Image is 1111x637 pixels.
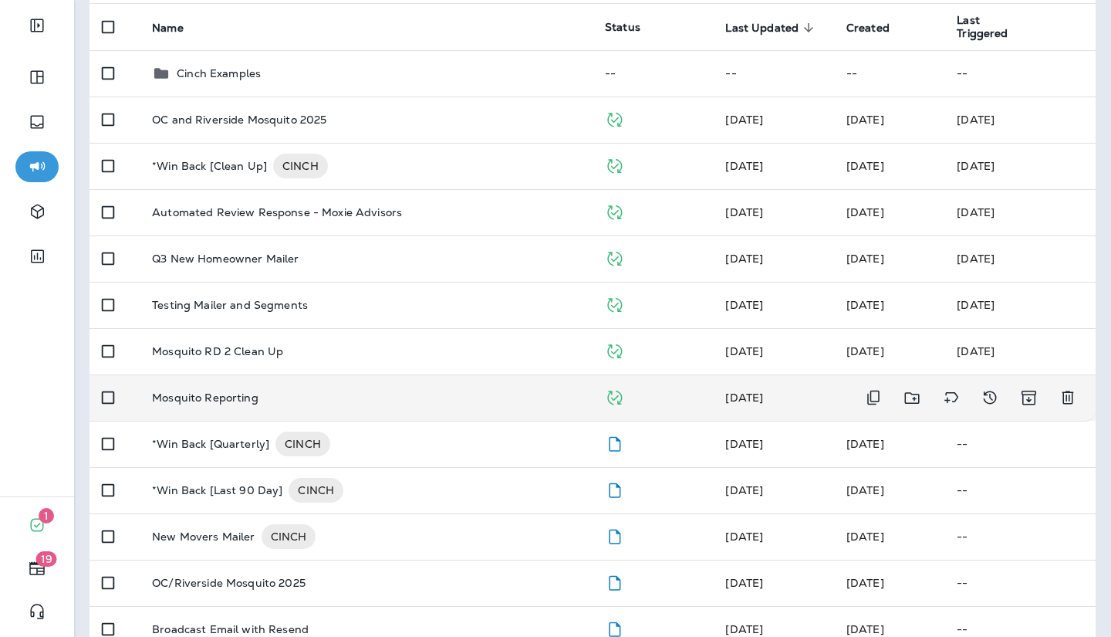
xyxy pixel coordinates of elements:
[725,298,763,312] span: Jason Munk
[152,478,282,503] p: *Win Back [Last 90 Day]
[152,206,402,219] p: Automated Review Response - Moxie Advisors
[39,508,54,523] span: 1
[974,382,1005,414] button: View Changelog
[846,622,884,636] span: J-P Scoville
[846,252,884,266] span: Jason Munk
[152,391,258,404] p: Mosquito Reporting
[725,391,763,405] span: Jason Munk
[834,50,944,97] td: --
[725,576,763,590] span: Jason Munk
[605,482,624,496] span: Draft
[846,159,884,173] span: Jason Munk
[725,21,819,35] span: Last Updated
[152,22,184,35] span: Name
[152,154,267,178] p: *Win Back [Clean Up]
[858,382,889,414] button: Duplicate
[846,21,910,35] span: Created
[725,344,763,358] span: Jason Munk
[605,296,624,310] span: Published
[177,67,261,80] p: Cinch Examples
[152,524,255,549] p: New Movers Mailer
[725,437,763,451] span: Jason Munk
[605,528,624,542] span: Draft
[846,530,884,544] span: Jason Munk
[846,298,884,312] span: Jason Munk
[262,524,316,549] div: CINCH
[605,435,624,449] span: Draft
[15,553,59,584] button: 19
[846,576,884,590] span: Shannon Davis
[262,529,316,544] span: CINCH
[152,432,269,456] p: *Win Back [Quarterly]
[897,382,928,414] button: Move to folder
[605,204,624,218] span: Published
[725,622,763,636] span: J-P Scoville
[944,282,1096,328] td: [DATE]
[152,114,326,126] p: OC and Riverside Mosquito 2025
[957,438,1083,450] p: --
[944,50,1096,97] td: --
[605,250,624,264] span: Published
[15,510,59,540] button: 1
[846,344,884,358] span: Jason Munk
[1052,382,1083,414] button: Delete
[725,22,799,35] span: Last Updated
[593,50,713,97] td: --
[957,14,1038,40] span: Last Triggered
[152,345,283,357] p: Mosquito RD 2 Clean Up
[944,328,1096,374] td: [DATE]
[713,50,833,97] td: --
[846,113,884,127] span: Jason Munk
[275,436,330,452] span: CINCH
[605,574,624,588] span: Draft
[957,530,1083,543] p: --
[725,483,763,497] span: Jason Munk
[152,21,204,35] span: Name
[944,143,1096,189] td: [DATE]
[152,577,306,589] p: OC/Riverside Mosquito 2025
[957,484,1083,496] p: --
[957,577,1083,589] p: --
[846,205,884,219] span: Priscilla Valverde
[846,483,884,497] span: Jason Munk
[725,113,763,127] span: Jason Munk
[605,621,624,635] span: Draft
[725,252,763,266] span: Jason Munk
[605,20,640,34] span: Status
[944,189,1096,235] td: [DATE]
[289,483,343,498] span: CINCH
[944,97,1096,143] td: [DATE]
[273,158,328,174] span: CINCH
[957,14,1018,40] span: Last Triggered
[275,432,330,456] div: CINCH
[846,22,890,35] span: Created
[1013,382,1045,414] button: Archive
[605,389,624,403] span: Published
[152,299,308,311] p: Testing Mailer and Segments
[936,382,967,414] button: Add tags
[944,235,1096,282] td: [DATE]
[605,111,624,125] span: Published
[957,623,1083,635] p: --
[725,530,763,544] span: Jason Munk
[152,252,299,265] p: Q3 New Homeowner Mailer
[152,623,309,635] p: Broadcast Email with Resend
[725,205,763,219] span: Shannon Davis
[15,10,59,41] button: Expand Sidebar
[605,158,624,171] span: Published
[605,343,624,357] span: Published
[273,154,328,178] div: CINCH
[846,437,884,451] span: Jason Munk
[289,478,343,503] div: CINCH
[36,551,57,567] span: 19
[725,159,763,173] span: Jason Munk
